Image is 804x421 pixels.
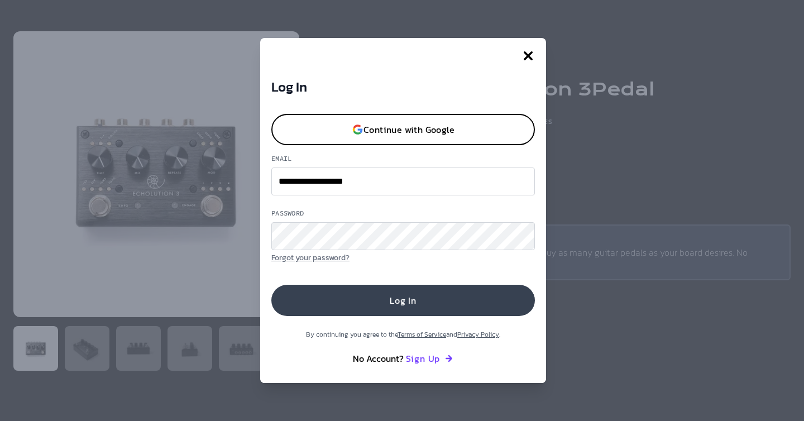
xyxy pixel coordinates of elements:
h3: Log In [271,80,535,94]
a: Terms of Service [398,329,446,339]
p: No Account? [271,352,535,365]
label: Password [271,209,535,222]
button: Forgot your password? [271,252,350,265]
p: Continue with Google [363,125,454,134]
button: Sign Up [406,352,454,365]
p: By continuing you agree to the and . [271,329,535,341]
a: Privacy Policy [457,329,499,339]
button: Continue with Google [271,114,535,145]
button: Log In [271,285,535,316]
label: Email [271,154,535,168]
